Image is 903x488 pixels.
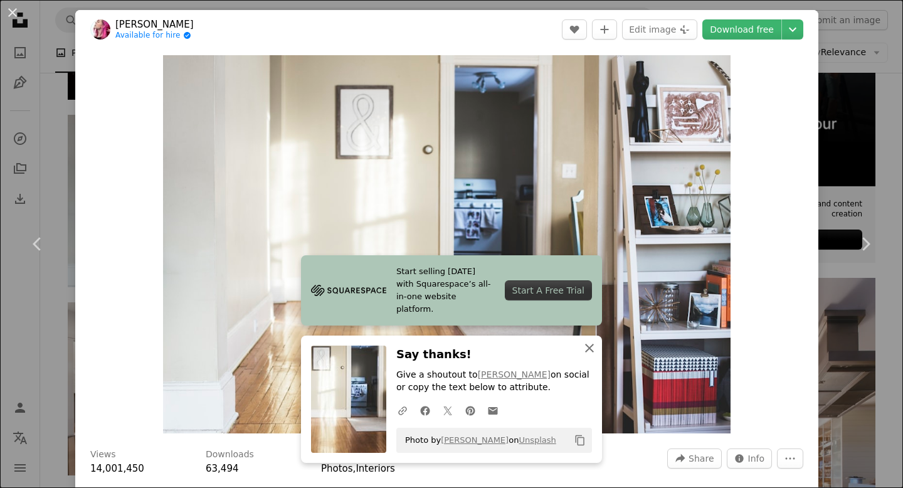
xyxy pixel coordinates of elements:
a: Start selling [DATE] with Squarespace’s all-in-one website platform.Start A Free Trial [301,255,602,326]
button: Edit image [622,19,697,40]
a: Photos [321,463,353,474]
span: 14,001,450 [90,463,144,474]
a: [PERSON_NAME] [478,369,551,379]
a: Share over email [482,398,504,423]
a: Next [828,184,903,304]
button: Share this image [667,448,721,469]
img: file-1705255347840-230a6ab5bca9image [311,281,386,300]
button: Add to Collection [592,19,617,40]
a: Interiors [356,463,395,474]
a: Available for hire [115,31,194,41]
span: Start selling [DATE] with Squarespace’s all-in-one website platform. [396,265,495,316]
img: Go to Kari Shea's profile [90,19,110,40]
button: Choose download size [782,19,803,40]
a: Share on Facebook [414,398,436,423]
button: Stats about this image [727,448,773,469]
p: Give a shoutout to on social or copy the text below to attribute. [396,369,592,394]
a: [PERSON_NAME] [441,435,509,445]
h3: Say thanks! [396,346,592,364]
a: Share on Pinterest [459,398,482,423]
span: Share [689,449,714,468]
img: photo of white painted room [163,55,731,433]
button: Copy to clipboard [569,430,591,451]
h3: Views [90,448,116,461]
button: More Actions [777,448,803,469]
h3: Downloads [206,448,254,461]
div: Start A Free Trial [505,280,592,300]
button: Zoom in on this image [163,55,731,433]
span: , [353,463,356,474]
a: Share on Twitter [436,398,459,423]
a: [PERSON_NAME] [115,18,194,31]
span: 63,494 [206,463,239,474]
span: Info [748,449,765,468]
a: Download free [702,19,781,40]
a: Unsplash [519,435,556,445]
button: Like [562,19,587,40]
span: Photo by on [399,430,556,450]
